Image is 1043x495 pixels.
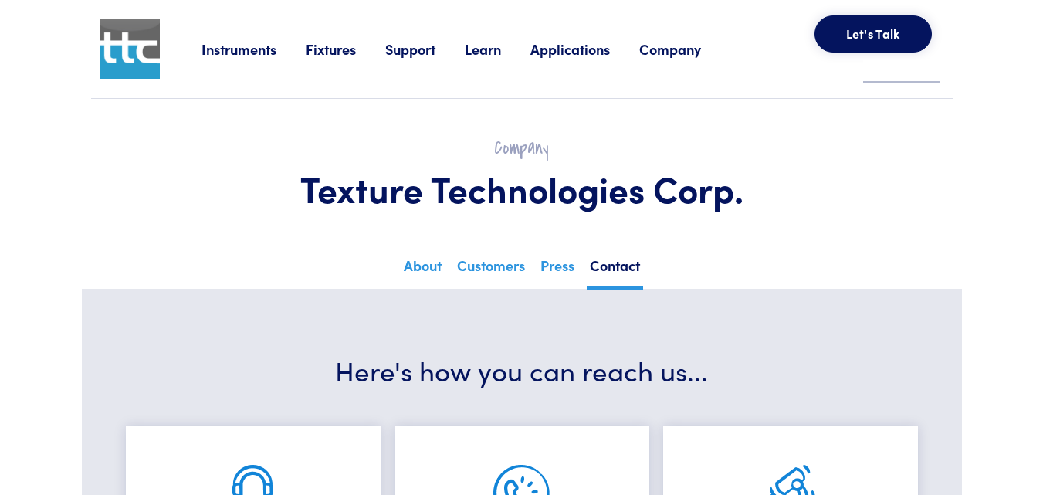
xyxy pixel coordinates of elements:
[306,39,385,59] a: Fixtures
[454,253,528,286] a: Customers
[814,15,932,53] button: Let's Talk
[100,19,160,79] img: ttc_logo_1x1_v1.0.png
[537,253,577,286] a: Press
[201,39,306,59] a: Instruments
[587,253,643,290] a: Contact
[530,39,639,59] a: Applications
[639,39,730,59] a: Company
[128,166,916,211] h1: Texture Technologies Corp.
[465,39,530,59] a: Learn
[385,39,465,59] a: Support
[401,253,445,286] a: About
[128,136,916,160] h2: Company
[128,351,916,388] h3: Here's how you can reach us...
